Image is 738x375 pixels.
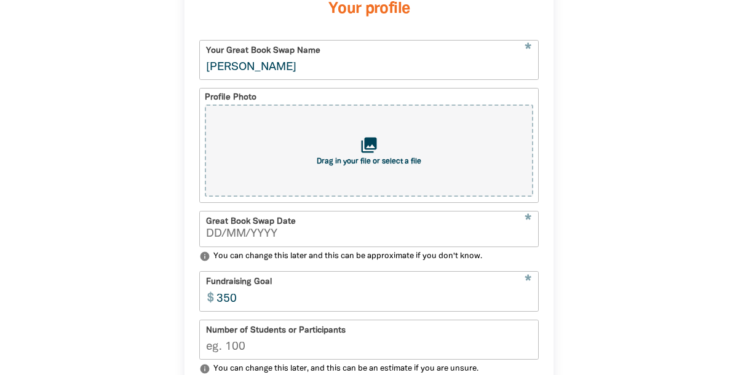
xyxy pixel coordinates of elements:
[199,251,210,262] i: info
[317,158,421,165] span: Drag in your file or select a file
[360,136,378,154] i: collections
[210,272,538,310] input: eg. 350
[199,251,539,263] p: You can change this later and this can be approximate if you don't know.
[206,229,532,240] input: Great Book Swap Date DD/MM/YYYY
[200,272,214,311] span: $
[199,363,210,374] i: info
[200,41,538,79] input: eg. Milikapiti School's Great Book Swap!
[525,214,531,227] i: Required
[200,320,538,359] input: eg. 100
